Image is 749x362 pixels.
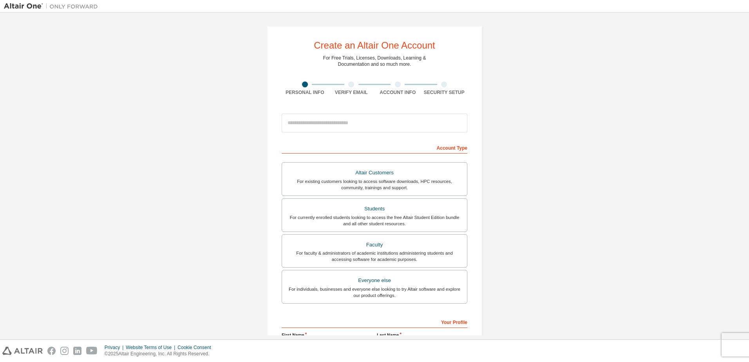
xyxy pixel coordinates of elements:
[287,275,462,286] div: Everyone else
[287,214,462,227] div: For currently enrolled students looking to access the free Altair Student Edition bundle and all ...
[314,41,435,50] div: Create an Altair One Account
[282,315,467,328] div: Your Profile
[282,141,467,154] div: Account Type
[287,286,462,299] div: For individuals, businesses and everyone else looking to try Altair software and explore our prod...
[73,347,81,355] img: linkedin.svg
[126,344,177,351] div: Website Terms of Use
[323,55,426,67] div: For Free Trials, Licenses, Downloads, Learning & Documentation and so much more.
[287,203,462,214] div: Students
[287,178,462,191] div: For existing customers looking to access software downloads, HPC resources, community, trainings ...
[377,332,467,338] label: Last Name
[2,347,43,355] img: altair_logo.svg
[374,89,421,96] div: Account Info
[287,250,462,262] div: For faculty & administrators of academic institutions administering students and accessing softwa...
[177,344,215,351] div: Cookie Consent
[105,351,216,357] p: © 2025 Altair Engineering, Inc. All Rights Reserved.
[60,347,69,355] img: instagram.svg
[105,344,126,351] div: Privacy
[421,89,468,96] div: Security Setup
[282,332,372,338] label: First Name
[47,347,56,355] img: facebook.svg
[282,89,328,96] div: Personal Info
[4,2,102,10] img: Altair One
[287,167,462,178] div: Altair Customers
[287,239,462,250] div: Faculty
[328,89,375,96] div: Verify Email
[86,347,98,355] img: youtube.svg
